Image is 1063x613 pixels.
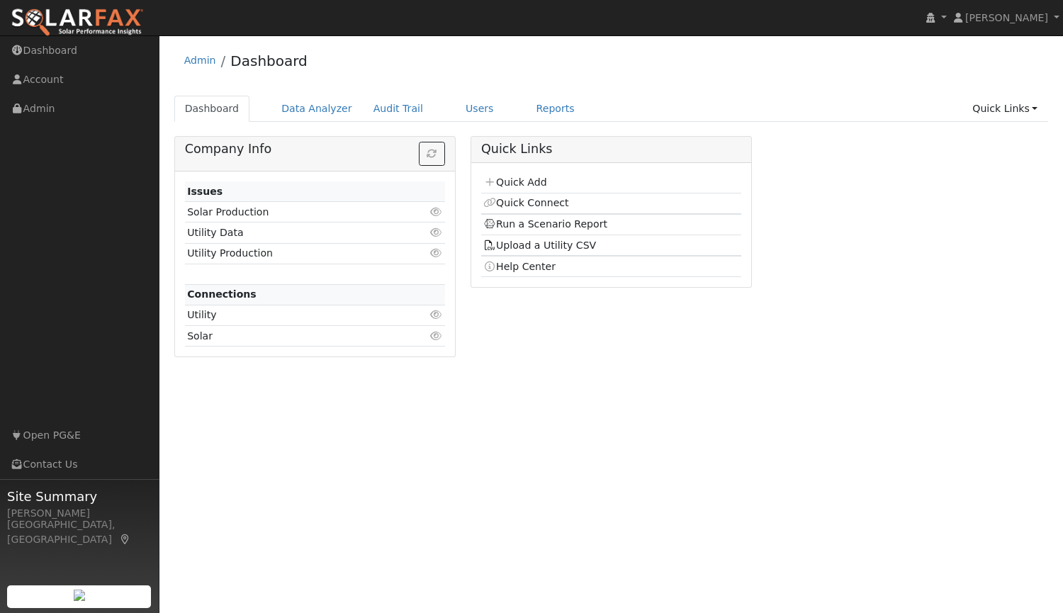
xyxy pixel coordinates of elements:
i: Click to view [430,248,443,258]
div: [GEOGRAPHIC_DATA], [GEOGRAPHIC_DATA] [7,517,152,547]
td: Utility Production [185,243,403,264]
strong: Connections [187,288,257,300]
strong: Issues [187,186,223,197]
h5: Quick Links [481,142,741,157]
img: SolarFax [11,8,144,38]
a: Quick Connect [483,197,568,208]
a: Help Center [483,261,556,272]
a: Upload a Utility CSV [483,240,596,251]
a: Quick Links [962,96,1048,122]
td: Utility [185,305,403,325]
a: Audit Trail [363,96,434,122]
td: Utility Data [185,223,403,243]
a: Dashboard [174,96,250,122]
i: Click to view [430,207,443,217]
i: Click to view [430,227,443,237]
a: Users [455,96,505,122]
i: Click to view [430,331,443,341]
td: Solar Production [185,202,403,223]
img: retrieve [74,590,85,601]
a: Quick Add [483,176,546,188]
a: Admin [184,55,216,66]
h5: Company Info [185,142,445,157]
span: [PERSON_NAME] [965,12,1048,23]
a: Map [119,534,132,545]
span: Site Summary [7,487,152,506]
a: Dashboard [230,52,308,69]
a: Reports [526,96,585,122]
a: Data Analyzer [271,96,363,122]
a: Run a Scenario Report [483,218,607,230]
div: [PERSON_NAME] [7,506,152,521]
td: Solar [185,326,403,347]
i: Click to view [430,310,443,320]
